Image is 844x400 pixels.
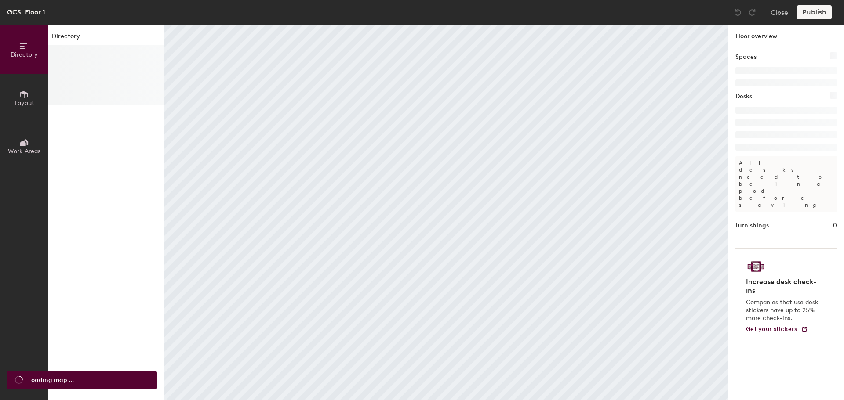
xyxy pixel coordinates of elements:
[735,92,752,101] h1: Desks
[746,299,821,322] p: Companies that use desk stickers have up to 25% more check-ins.
[771,5,788,19] button: Close
[735,156,837,212] p: All desks need to be in a pod before saving
[833,221,837,231] h1: 0
[748,8,757,17] img: Redo
[15,99,34,107] span: Layout
[746,326,808,333] a: Get your stickers
[7,7,45,18] div: GCS, Floor 1
[164,25,728,400] canvas: Map
[735,52,757,62] h1: Spaces
[746,259,766,274] img: Sticker logo
[48,32,164,45] h1: Directory
[734,8,742,17] img: Undo
[735,221,769,231] h1: Furnishings
[746,277,821,295] h4: Increase desk check-ins
[8,148,40,155] span: Work Areas
[728,25,844,45] h1: Floor overview
[28,375,74,385] span: Loading map ...
[746,325,797,333] span: Get your stickers
[11,51,38,58] span: Directory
